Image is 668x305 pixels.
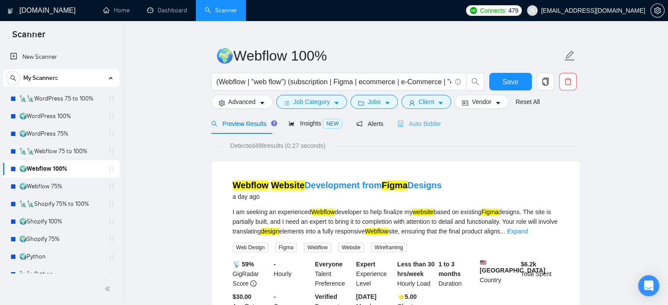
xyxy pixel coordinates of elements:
[438,261,461,277] b: 1 to 3 months
[508,6,518,15] span: 479
[365,228,388,235] mark: Webflow
[108,218,115,225] span: holder
[284,100,290,106] span: bars
[315,261,343,268] b: Everyone
[521,261,536,268] b: $ 6.2k
[356,120,383,127] span: Alerts
[384,100,390,106] span: caret-down
[356,261,376,268] b: Expert
[455,95,508,109] button: idcardVendorcaret-down
[228,97,256,107] span: Advanced
[401,95,451,109] button: userClientcaret-down
[274,293,276,300] b: -
[323,119,342,129] span: NEW
[397,261,435,277] b: Less than 30 hrs/week
[211,121,217,127] span: search
[250,280,256,287] span: info-circle
[293,97,330,107] span: Job Category
[19,213,103,230] a: 🌍Shopify 100%
[19,143,103,160] a: 🗽🗽Webflow 75 to 100%
[462,100,468,106] span: idcard
[108,183,115,190] span: holder
[274,261,276,268] b: -
[23,69,58,87] span: My Scanners
[217,76,451,87] input: Search Freelance Jobs...
[19,90,103,108] a: 🗽🗽WordPress 75 to 100%
[478,259,519,288] div: Country
[529,7,535,14] span: user
[19,178,103,195] a: 🌍Webflow 75%
[638,275,659,296] div: Open Intercom Messenger
[211,95,273,109] button: settingAdvancedcaret-down
[108,130,115,137] span: holder
[216,45,562,67] input: Scanner name...
[338,243,364,252] span: Website
[358,100,364,106] span: folder
[315,293,337,300] b: Verified
[19,160,103,178] a: 🌍Webflow 100%
[560,78,576,86] span: delete
[507,228,527,235] a: Expand
[233,180,269,190] mark: Webflow
[467,78,484,86] span: search
[472,97,491,107] span: Vendor
[108,165,115,172] span: holder
[108,113,115,120] span: holder
[470,7,477,14] img: upwork-logo.png
[211,120,274,127] span: Preview Results
[147,7,187,14] a: dashboardDashboard
[412,208,433,215] mark: website
[19,108,103,125] a: 🌍WordPress 100%
[313,259,354,288] div: Talent Preference
[108,201,115,208] span: holder
[397,120,441,127] span: Auto Bidder
[409,100,415,106] span: user
[224,141,332,151] span: Detected 488 results (0.27 seconds)
[105,284,113,293] span: double-left
[108,95,115,102] span: holder
[261,228,279,235] mark: design
[356,293,376,300] b: [DATE]
[564,50,575,61] span: edit
[480,6,506,15] span: Connects:
[371,243,407,252] span: Wireframing
[10,48,112,66] a: New Scanner
[103,7,130,14] a: homeHome
[650,4,664,18] button: setting
[233,293,252,300] b: $30.00
[502,76,518,87] span: Save
[419,97,434,107] span: Client
[368,97,381,107] span: Jobs
[275,243,297,252] span: Figma
[19,125,103,143] a: 🌍WordPress 75%
[651,7,664,14] span: setting
[108,253,115,260] span: holder
[480,259,486,266] img: 🇺🇸
[6,71,20,85] button: search
[19,195,103,213] a: 🗽🗽Shopify 75% to 100%
[437,100,444,106] span: caret-down
[650,7,664,14] a: setting
[233,191,442,202] div: a day ago
[437,259,478,288] div: Duration
[19,230,103,248] a: 🌍Shopify 75%
[233,243,268,252] span: Web Design
[311,208,335,215] mark: Webflow
[500,228,506,235] span: ...
[7,75,20,81] span: search
[5,28,52,47] span: Scanner
[19,248,103,266] a: 🌍Python
[233,207,559,236] div: I am seeking an experienced developer to help finalize my based on existing designs. The site is ...
[489,73,532,90] button: Save
[481,208,498,215] mark: Figma
[466,73,484,90] button: search
[289,120,342,127] span: Insights
[356,121,362,127] span: notification
[519,259,560,288] div: Total Spent
[397,121,404,127] span: robot
[289,120,295,126] span: area-chart
[219,100,225,106] span: setting
[537,73,554,90] button: copy
[205,7,237,14] a: searchScanner
[259,100,265,106] span: caret-down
